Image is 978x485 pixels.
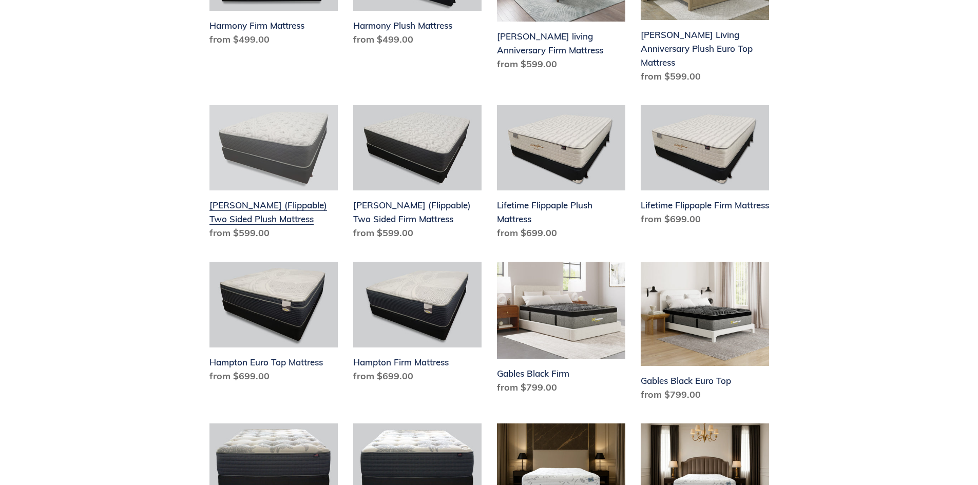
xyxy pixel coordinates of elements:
[497,262,625,398] a: Gables Black Firm
[353,105,482,244] a: Del Ray (Flippable) Two Sided Firm Mattress
[641,105,769,230] a: Lifetime Flippaple Firm Mattress
[353,262,482,387] a: Hampton Firm Mattress
[209,262,338,387] a: Hampton Euro Top Mattress
[209,105,338,244] a: Del Ray (Flippable) Two Sided Plush Mattress
[641,262,769,405] a: Gables Black Euro Top
[497,105,625,244] a: Lifetime Flippaple Plush Mattress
